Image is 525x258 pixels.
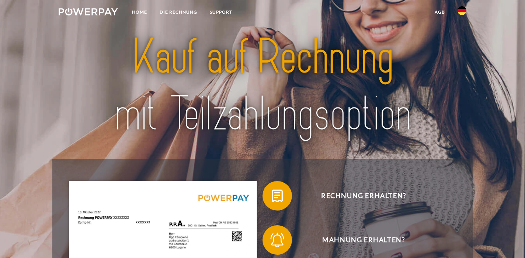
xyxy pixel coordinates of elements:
[204,6,239,19] a: SUPPORT
[428,6,451,19] a: agb
[273,181,454,211] span: Rechnung erhalten?
[273,225,454,255] span: Mahnung erhalten?
[268,187,286,205] img: qb_bill.svg
[153,6,204,19] a: DIE RECHNUNG
[79,26,446,145] img: title-powerpay_de.svg
[268,231,286,249] img: qb_bell.svg
[496,229,519,252] iframe: Schaltfläche zum Öffnen des Messaging-Fensters
[262,225,454,255] button: Mahnung erhalten?
[262,181,454,211] button: Rechnung erhalten?
[59,8,118,15] img: logo-powerpay-white.svg
[126,6,153,19] a: Home
[458,6,466,15] img: de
